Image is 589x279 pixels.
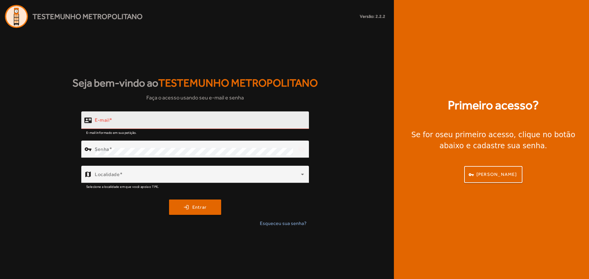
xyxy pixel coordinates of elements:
small: Versão: 2.2.2 [360,13,385,20]
span: Testemunho Metropolitano [158,77,318,89]
span: [PERSON_NAME] [476,171,517,178]
strong: seu primeiro acesso [440,130,514,139]
span: Entrar [192,204,207,211]
mat-hint: Selecione a localidade em que você apoia o TPE. [86,183,159,190]
mat-icon: map [84,171,92,178]
span: Testemunho Metropolitano [33,11,143,22]
mat-hint: E-mail informado em sua petição. [86,129,137,136]
button: Entrar [169,200,221,215]
mat-icon: vpn_key [84,145,92,153]
strong: Seja bem-vindo ao [72,75,318,91]
span: Esqueceu sua senha? [260,220,306,227]
mat-icon: visibility_off [294,142,309,157]
mat-icon: contact_mail [84,117,92,124]
span: Faça o acesso usando seu e-mail e senha [146,93,244,102]
mat-label: Senha [95,146,109,152]
mat-label: E-mail [95,117,109,123]
div: Se for o , clique no botão abaixo e cadastre sua senha. [401,129,585,151]
strong: Primeiro acesso? [448,96,539,114]
img: Logo Agenda [5,5,28,28]
button: [PERSON_NAME] [464,166,522,183]
mat-label: Localidade [95,172,120,177]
